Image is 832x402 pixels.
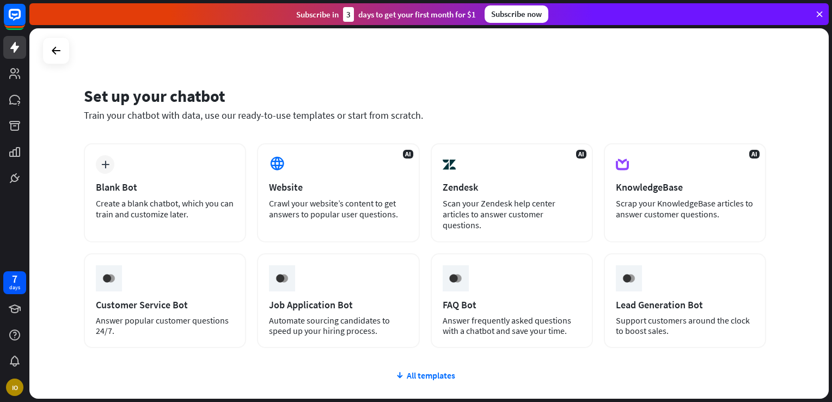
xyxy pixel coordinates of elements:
div: Subscribe now [485,5,548,23]
div: Subscribe in days to get your first month for $1 [296,7,476,22]
div: days [9,284,20,291]
div: IO [6,379,23,396]
a: 7 days [3,271,26,294]
div: 7 [12,274,17,284]
div: 3 [343,7,354,22]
